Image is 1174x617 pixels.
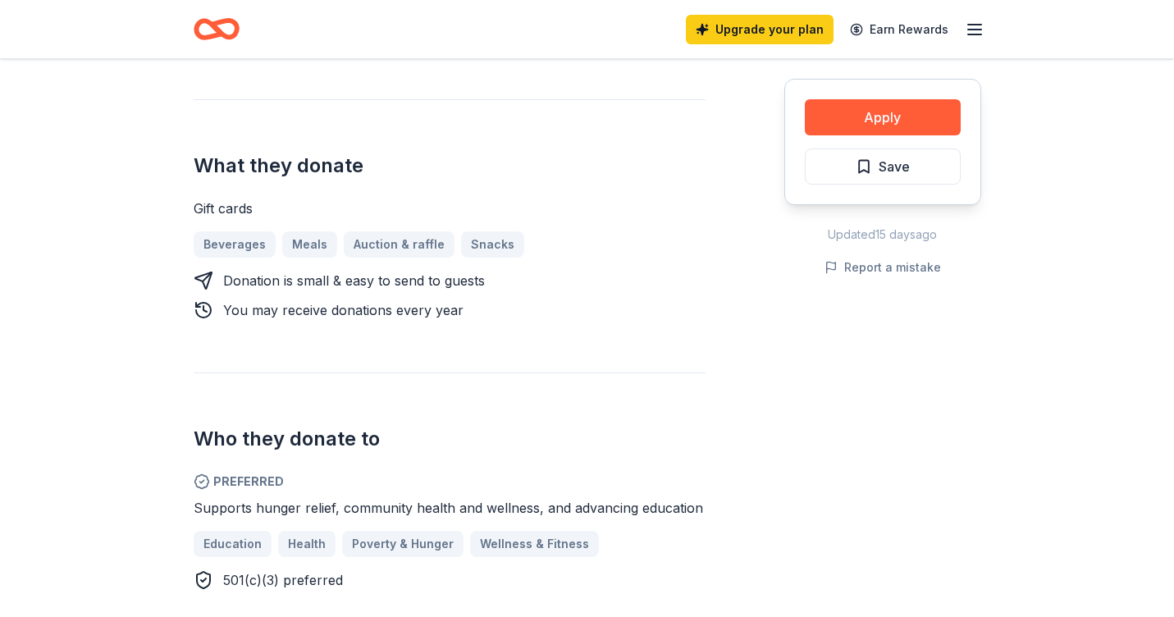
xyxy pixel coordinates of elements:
button: Report a mistake [825,258,941,277]
h2: What they donate [194,153,706,179]
span: Preferred [194,472,706,491]
div: Updated 15 days ago [784,225,981,245]
a: Earn Rewards [840,15,958,44]
div: Gift cards [194,199,706,218]
span: Save [879,156,910,177]
span: 501(c)(3) preferred [223,572,343,588]
button: Apply [805,99,961,135]
a: Upgrade your plan [686,15,834,44]
a: Home [194,10,240,48]
div: You may receive donations every year [223,300,464,320]
div: Donation is small & easy to send to guests [223,271,485,290]
button: Save [805,149,961,185]
h2: Who they donate to [194,426,706,452]
span: Supports hunger relief, community health and wellness, and advancing education [194,500,703,516]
